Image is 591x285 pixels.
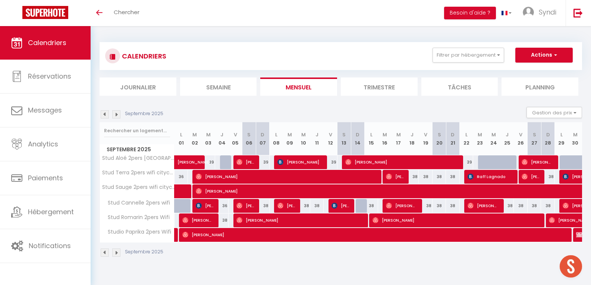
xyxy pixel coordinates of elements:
span: [PERSON_NAME] [372,213,538,227]
span: [PERSON_NAME] [277,199,295,213]
abbr: M [287,131,292,138]
div: 36 [175,170,188,184]
th: 16 [378,122,392,155]
abbr: M [206,131,211,138]
th: 10 [296,122,310,155]
abbr: M [478,131,482,138]
div: 38 [528,199,541,213]
span: [PERSON_NAME] [182,213,214,227]
abbr: V [424,131,427,138]
span: Stud Aloé 2pers [GEOGRAPHIC_DATA] [101,155,176,161]
span: [PERSON_NAME] [277,155,322,169]
div: 38 [541,199,554,213]
th: 24 [487,122,500,155]
span: Stud Sauge 2pers wifi citycenter [101,184,176,190]
abbr: D [451,131,455,138]
span: [PERSON_NAME] [468,199,499,213]
img: Super Booking [22,6,68,19]
th: 11 [310,122,324,155]
abbr: M [383,131,387,138]
th: 18 [405,122,419,155]
th: 19 [419,122,432,155]
abbr: S [247,131,251,138]
div: 38 [365,199,378,213]
th: 06 [242,122,256,155]
span: Hébergement [28,207,74,216]
th: 09 [283,122,296,155]
th: 03 [201,122,215,155]
th: 26 [514,122,527,155]
span: Réservations [28,72,71,81]
abbr: D [546,131,550,138]
th: 30 [568,122,582,155]
abbr: M [192,131,197,138]
div: 39 [256,155,269,169]
span: Notifications [29,241,71,250]
abbr: J [411,131,414,138]
th: 12 [324,122,337,155]
span: Stud Cannelle 2pers wifi [101,199,172,207]
p: Septembre 2025 [125,248,163,256]
abbr: V [329,131,332,138]
th: 22 [460,122,473,155]
div: 38 [500,199,514,213]
span: [PERSON_NAME] [236,199,254,213]
div: 38 [215,213,229,227]
abbr: M [301,131,306,138]
button: Besoin d'aide ? [444,7,496,19]
div: 38 [541,170,554,184]
span: [PERSON_NAME] [522,155,553,169]
button: Actions [515,48,573,63]
span: Messages [28,105,62,115]
span: [PERSON_NAME] [522,170,540,184]
span: Septembre 2025 [100,144,174,155]
span: Studio Paprika 2pers Wifi [101,228,173,236]
th: 04 [215,122,229,155]
th: 25 [500,122,514,155]
span: [PERSON_NAME] Villette [236,155,254,169]
span: [PERSON_NAME] [196,199,214,213]
img: logout [573,8,583,18]
div: 39 [324,155,337,169]
span: Stud Terra 2pers wifi citycenter [101,170,176,175]
div: 38 [256,199,269,213]
th: 27 [528,122,541,155]
abbr: V [519,131,522,138]
div: 38 [405,170,419,184]
abbr: V [234,131,237,138]
th: 14 [351,122,364,155]
div: Ouvrir le chat [560,255,582,278]
span: [PERSON_NAME] [196,170,375,184]
p: Septembre 2025 [125,110,163,117]
th: 20 [433,122,446,155]
li: Tâches [421,77,498,96]
abbr: S [533,131,536,138]
li: Mensuel [260,77,337,96]
abbr: J [220,131,223,138]
span: [PERSON_NAME] [386,170,404,184]
div: 38 [446,199,459,213]
abbr: M [573,131,578,138]
th: 23 [473,122,487,155]
abbr: S [342,131,346,138]
abbr: M [396,131,401,138]
th: 01 [175,122,188,155]
div: 38 [446,170,459,184]
th: 13 [337,122,351,155]
div: 36 [215,199,229,213]
abbr: L [560,131,563,138]
div: 38 [514,199,527,213]
span: Calendriers [28,38,66,47]
span: [PERSON_NAME] [182,228,563,242]
th: 02 [188,122,201,155]
th: 07 [256,122,269,155]
button: Gestion des prix [526,107,582,118]
abbr: J [315,131,318,138]
span: Stud Romarin 2pers Wifi [101,213,172,222]
span: Raff Lagnado [468,170,512,184]
span: [PERSON_NAME] [345,155,457,169]
div: 38 [310,199,324,213]
button: Filtrer par hébergement [433,48,504,63]
div: 38 [419,170,432,184]
span: Syndi [539,7,556,17]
